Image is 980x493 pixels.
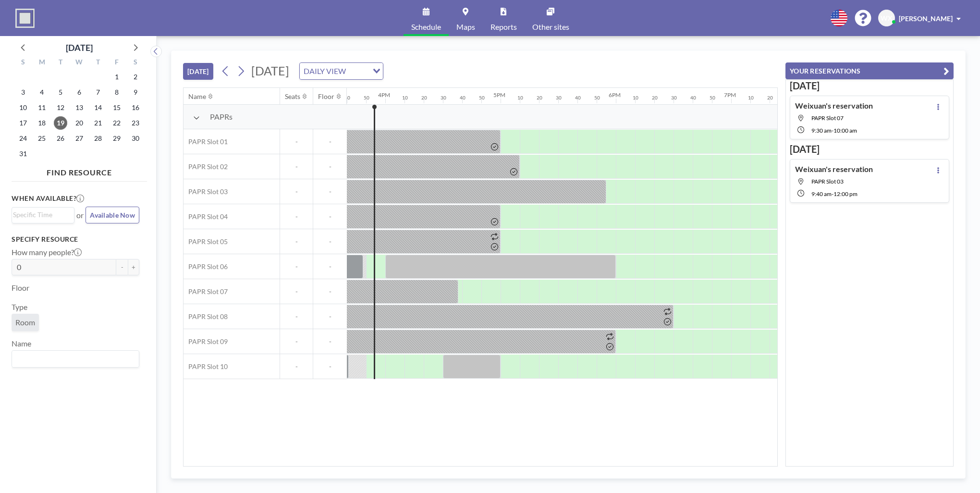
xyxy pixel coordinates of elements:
div: 20 [767,95,773,101]
span: 10:00 AM [833,127,857,134]
span: Friday, August 1, 2025 [110,70,123,84]
label: How many people? [12,247,82,257]
span: Monday, August 4, 2025 [35,86,49,99]
button: - [116,259,128,275]
span: Room [15,318,35,327]
div: 50 [594,95,600,101]
span: Saturday, August 2, 2025 [129,70,142,84]
span: Monday, August 11, 2025 [35,101,49,114]
span: PAPR Slot 08 [184,312,228,321]
span: PAPR Slot 03 [184,187,228,196]
span: - [832,127,833,134]
span: - [280,337,313,346]
span: Thursday, August 14, 2025 [91,101,105,114]
div: F [107,57,126,69]
span: Sunday, August 3, 2025 [16,86,30,99]
div: [DATE] [66,41,93,54]
span: - [280,362,313,371]
span: - [280,237,313,246]
span: [PERSON_NAME] [899,14,953,23]
button: YOUR RESERVATIONS [785,62,954,79]
span: 9:30 AM [811,127,832,134]
span: - [313,312,347,321]
span: Saturday, August 23, 2025 [129,116,142,130]
div: M [33,57,51,69]
span: Maps [456,23,475,31]
span: Tuesday, August 19, 2025 [54,116,67,130]
div: 10 [402,95,408,101]
span: - [313,162,347,171]
label: Floor [12,283,29,293]
span: PAPRs [210,112,233,122]
div: Search for option [12,351,139,367]
span: PAPR Slot 02 [184,162,228,171]
div: Search for option [12,208,74,222]
h4: Weixuan's reservation [795,164,873,174]
div: 20 [537,95,542,101]
h4: FIND RESOURCE [12,164,147,177]
span: - [280,212,313,221]
div: 20 [652,95,658,101]
div: S [14,57,33,69]
span: Monday, August 18, 2025 [35,116,49,130]
span: Available Now [90,211,135,219]
span: PAPR Slot 04 [184,212,228,221]
h3: [DATE] [790,143,949,155]
div: 4PM [378,91,390,99]
div: 7PM [724,91,736,99]
span: Thursday, August 21, 2025 [91,116,105,130]
div: Floor [318,92,334,101]
label: Type [12,302,27,312]
span: Friday, August 22, 2025 [110,116,123,130]
span: Schedule [411,23,441,31]
span: or [76,210,84,220]
span: - [832,190,833,197]
span: - [313,287,347,296]
div: 30 [671,95,677,101]
div: 50 [710,95,715,101]
span: - [313,187,347,196]
h3: Specify resource [12,235,139,244]
div: 6PM [609,91,621,99]
span: - [280,162,313,171]
label: Name [12,339,31,348]
div: 50 [479,95,485,101]
span: Wednesday, August 13, 2025 [73,101,86,114]
span: Sunday, August 24, 2025 [16,132,30,145]
span: - [280,287,313,296]
input: Search for option [349,65,367,77]
div: 5PM [493,91,505,99]
span: [DATE] [251,63,289,78]
div: 10 [748,95,754,101]
button: [DATE] [183,63,213,80]
span: Saturday, August 30, 2025 [129,132,142,145]
input: Search for option [13,353,134,365]
h3: [DATE] [790,80,949,92]
span: Wednesday, August 27, 2025 [73,132,86,145]
button: + [128,259,139,275]
span: - [313,362,347,371]
div: Name [188,92,206,101]
span: Friday, August 8, 2025 [110,86,123,99]
div: T [88,57,107,69]
span: Saturday, August 16, 2025 [129,101,142,114]
span: PAPR Slot 10 [184,362,228,371]
h4: Weixuan's reservation [795,101,873,111]
button: Available Now [86,207,139,223]
div: 20 [421,95,427,101]
div: 40 [690,95,696,101]
div: 30 [556,95,562,101]
span: PAPR Slot 06 [184,262,228,271]
span: Wednesday, August 6, 2025 [73,86,86,99]
div: 10 [633,95,638,101]
span: - [280,312,313,321]
span: - [280,137,313,146]
div: 30 [441,95,446,101]
div: 50 [364,95,369,101]
span: Thursday, August 7, 2025 [91,86,105,99]
input: Search for option [13,210,69,220]
div: Search for option [300,63,383,79]
span: PAPR Slot 07 [184,287,228,296]
span: Reports [490,23,517,31]
span: Tuesday, August 12, 2025 [54,101,67,114]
